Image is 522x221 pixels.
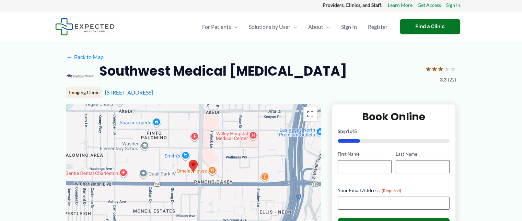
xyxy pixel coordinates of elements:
span: Sign In [341,15,357,39]
a: Sign In [336,15,362,39]
a: Register [362,15,393,39]
span: 3.3 [440,75,446,84]
span: Register [368,15,387,39]
span: ← [66,54,73,60]
span: Menu Toggle [290,15,297,39]
a: Find a Clinic [400,19,460,34]
span: 5 [354,128,357,134]
span: ★ [450,63,456,75]
label: Last Name [396,151,450,157]
strong: Providers, Clinics, and Staff: [323,2,383,8]
a: Sign In [446,1,460,10]
a: [STREET_ADDRESS] [105,89,153,96]
nav: Primary Site Navigation [197,15,393,39]
a: ←Back to Map [66,52,104,62]
label: Your Email Address [338,187,450,194]
p: Step of [338,129,450,134]
span: (Required) [382,188,401,193]
a: Get Access [418,1,441,10]
span: ★ [444,63,450,75]
span: About [308,15,323,39]
span: Solutions by User [249,15,290,39]
span: ★ [425,63,431,75]
label: First Name [338,151,392,157]
span: Menu Toggle [231,15,238,39]
span: (22) [448,75,456,84]
div: Imaging Clinic [66,87,102,98]
a: For PatientsMenu Toggle [197,15,243,39]
a: Solutions by UserMenu Toggle [243,15,303,39]
a: AboutMenu Toggle [303,15,336,39]
span: Menu Toggle [323,15,330,39]
h2: Southwest Medical [MEDICAL_DATA] [99,63,347,79]
span: ★ [438,63,444,75]
span: For Patients [202,15,231,39]
span: ★ [431,63,438,75]
button: Toggle fullscreen view [303,107,317,121]
img: Expected Healthcare Logo - side, dark font, small [55,18,115,35]
h2: Book Online [338,110,450,123]
span: 1 [347,128,350,134]
a: Learn More [388,1,413,10]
